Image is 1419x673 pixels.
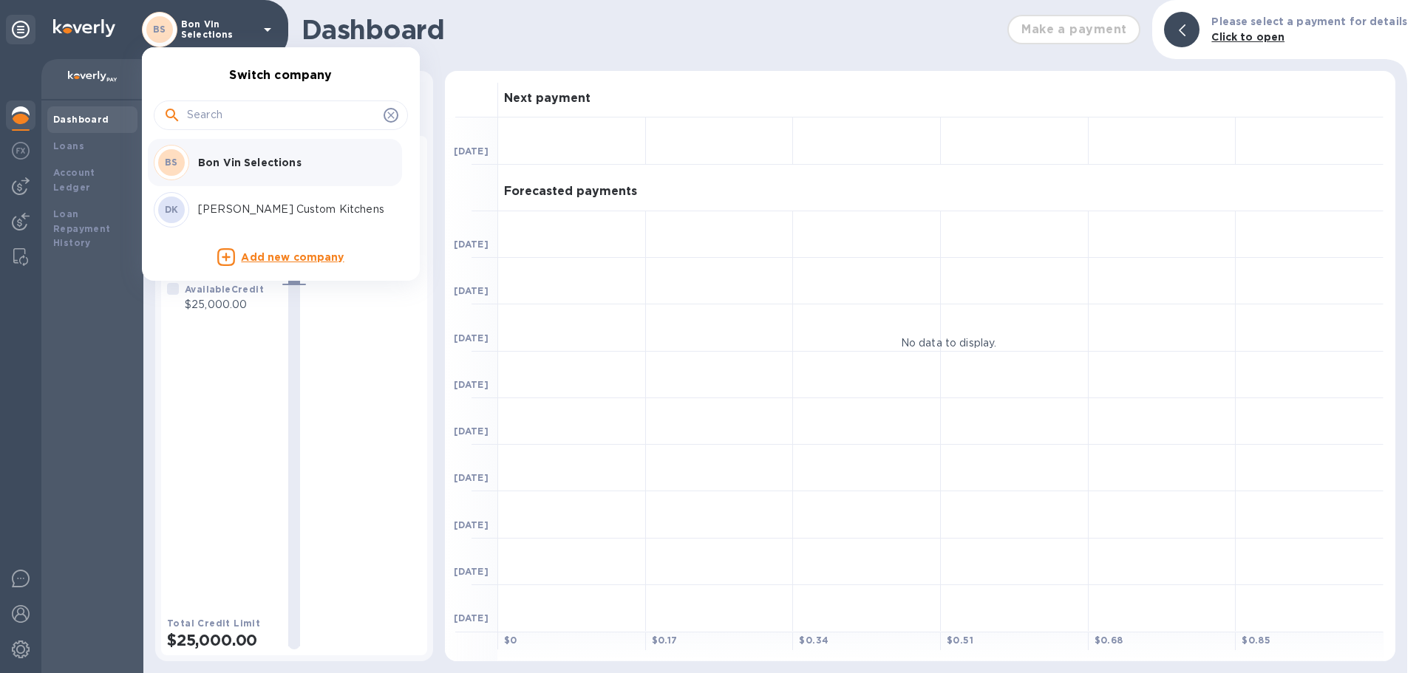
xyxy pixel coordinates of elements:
[198,155,384,170] p: Bon Vin Selections
[165,157,178,168] b: BS
[241,250,344,266] p: Add new company
[187,104,378,126] input: Search
[198,202,384,217] p: [PERSON_NAME] Custom Kitchens
[165,204,179,215] b: DK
